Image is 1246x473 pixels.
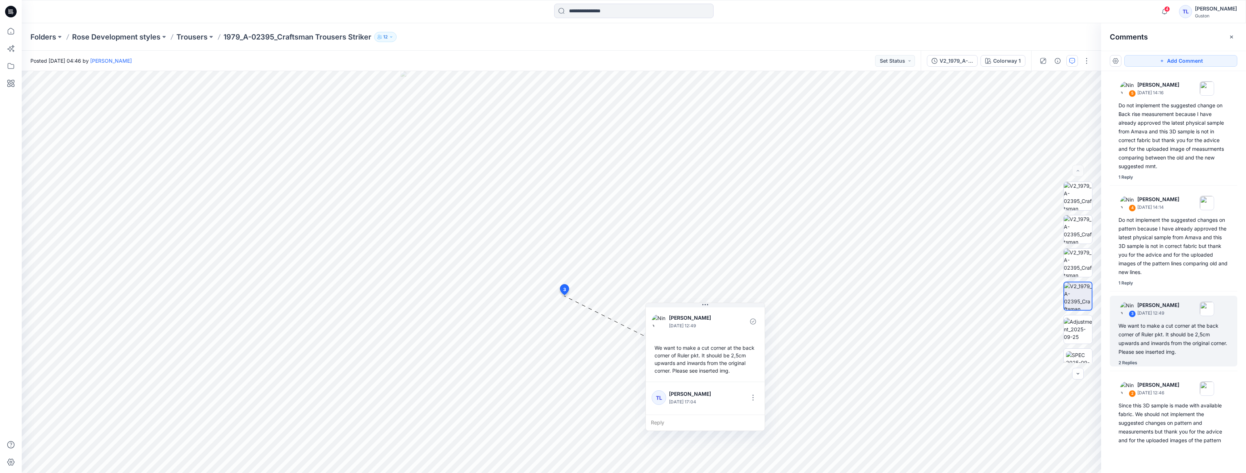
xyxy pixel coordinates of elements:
button: Details [1052,55,1063,67]
h2: Comments [1110,33,1148,41]
button: V2_1979_A-02395_Craftsman Trousers Striker [927,55,978,67]
a: Rose Development styles [72,32,160,42]
p: [DATE] 14:16 [1137,89,1179,96]
div: Guston [1195,13,1237,18]
p: [DATE] 17:04 [669,398,717,406]
img: V2_1979_A-02395_Craftsman Trousers Striker_Colorway 1_Back [1064,215,1092,244]
img: Nina Moller [652,314,666,329]
div: Since this 3D sample is made with available fabric. We should not implement the suggested changes... [1119,401,1229,462]
span: 3 [563,286,566,293]
div: 4 [1129,204,1136,212]
div: We want to make a cut corner at the back corner of Ruler pkt. It should be 2,5cm upwards and inwa... [1119,321,1229,356]
div: We want to make a cut corner at the back corner of Ruler pkt. It should be 2,5cm upwards and inwa... [652,341,759,377]
p: [PERSON_NAME] [1137,195,1179,204]
div: V2_1979_A-02395_Craftsman Trousers Striker [940,57,973,65]
div: Do not implement the suggested change on Back rise measurement because I have already approved th... [1119,101,1229,171]
img: V2_1979_A-02395_Craftsman Trousers Striker_Colorway 1_Left [1064,249,1092,277]
div: 5 [1129,90,1136,97]
img: Nina Moller [1120,81,1134,96]
div: 1 Reply [1119,174,1133,181]
span: 4 [1164,6,1170,12]
img: V2_1979_A-02395_Craftsman Trousers Striker_Colorway 1_Right [1064,282,1092,310]
button: Colorway 1 [981,55,1025,67]
p: [DATE] 12:49 [669,322,728,329]
a: Trousers [176,32,208,42]
div: 2 Replies [1119,359,1137,366]
img: Nina Moller [1120,302,1134,316]
p: [PERSON_NAME] [669,314,728,322]
a: Folders [30,32,56,42]
div: Reply [646,415,765,431]
img: Nina Moller [1120,196,1134,210]
div: TL [652,390,666,405]
p: [DATE] 12:46 [1137,389,1179,397]
p: [DATE] 14:14 [1137,204,1179,211]
img: SPEC 2025-09-26 095107 [1066,351,1092,374]
p: [PERSON_NAME] [1137,381,1179,389]
div: Do not implement the suggested changes on pattern because I have already approved the latest phys... [1119,216,1229,277]
p: [PERSON_NAME] [1137,301,1179,310]
p: 1979_A-02395_Craftsman Trousers Striker [223,32,371,42]
img: V2_1979_A-02395_Craftsman Trousers Striker_Colorway 1_Front [1064,182,1092,210]
img: Nina Moller [1120,381,1134,396]
button: Add Comment [1124,55,1237,67]
div: 2 [1129,390,1136,397]
p: [PERSON_NAME] [669,390,717,398]
div: [PERSON_NAME] [1195,4,1237,13]
div: Colorway 1 [993,57,1021,65]
a: [PERSON_NAME] [90,58,132,64]
div: TL [1179,5,1192,18]
p: [DATE] 12:49 [1137,310,1179,317]
div: 1 Reply [1119,279,1133,287]
span: Posted [DATE] 04:46 by [30,57,132,65]
p: [PERSON_NAME] [1137,80,1179,89]
div: 3 [1129,310,1136,318]
p: 12 [383,33,388,41]
img: Adjustment_2025-09-25 [1064,318,1092,341]
button: 12 [374,32,397,42]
